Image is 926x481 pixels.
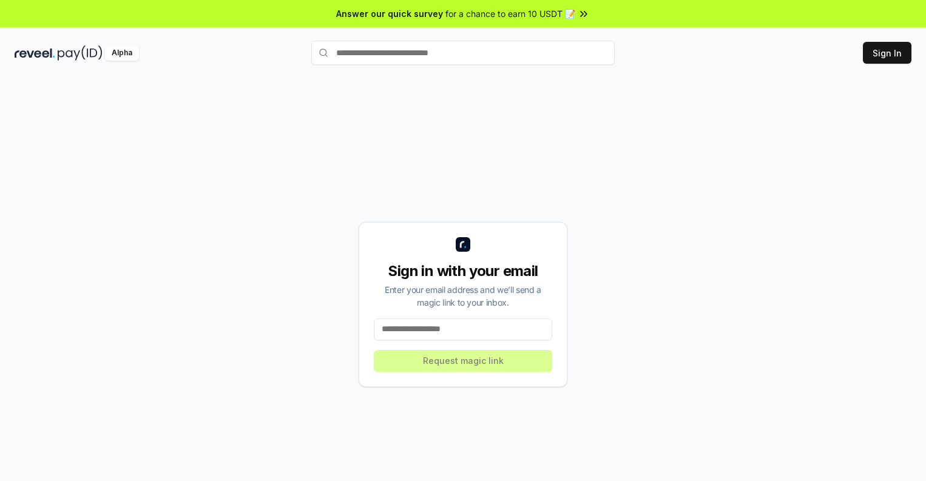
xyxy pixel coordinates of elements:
[15,45,55,61] img: reveel_dark
[336,7,443,20] span: Answer our quick survey
[374,261,552,281] div: Sign in with your email
[456,237,470,252] img: logo_small
[445,7,575,20] span: for a chance to earn 10 USDT 📝
[863,42,911,64] button: Sign In
[105,45,139,61] div: Alpha
[374,283,552,309] div: Enter your email address and we’ll send a magic link to your inbox.
[58,45,103,61] img: pay_id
